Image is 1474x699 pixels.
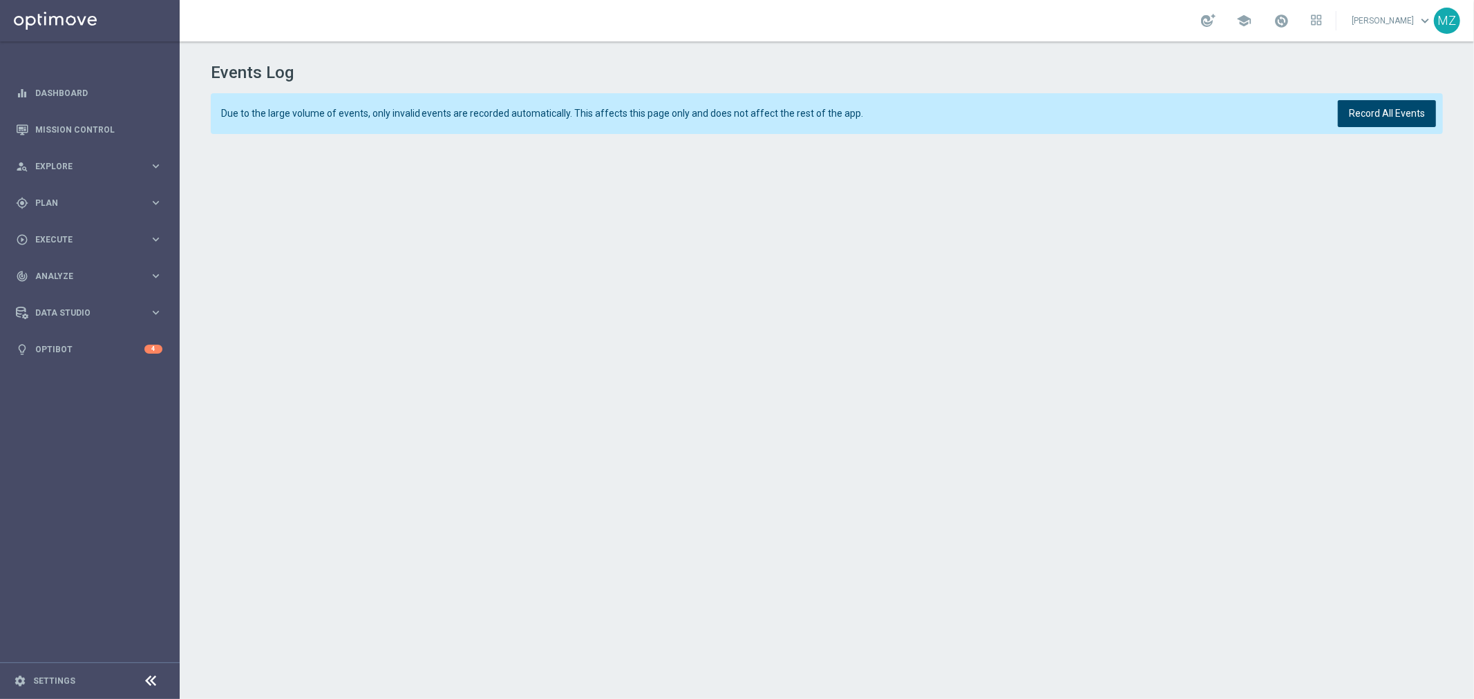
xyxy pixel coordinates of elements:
[149,160,162,173] i: keyboard_arrow_right
[35,75,162,111] a: Dashboard
[15,198,163,209] button: gps_fixed Plan keyboard_arrow_right
[15,124,163,135] button: Mission Control
[1434,8,1460,34] div: MZ
[149,233,162,246] i: keyboard_arrow_right
[16,233,149,246] div: Execute
[35,272,149,280] span: Analyze
[16,197,149,209] div: Plan
[16,270,28,283] i: track_changes
[35,309,149,317] span: Data Studio
[15,271,163,282] button: track_changes Analyze keyboard_arrow_right
[1236,13,1251,28] span: school
[1338,100,1436,127] button: Record All Events
[16,160,28,173] i: person_search
[35,331,144,367] a: Optibot
[35,236,149,244] span: Execute
[16,343,28,356] i: lightbulb
[1350,10,1434,31] a: [PERSON_NAME]keyboard_arrow_down
[15,161,163,172] button: person_search Explore keyboard_arrow_right
[15,307,163,318] button: Data Studio keyboard_arrow_right
[16,111,162,148] div: Mission Control
[1417,13,1433,28] span: keyboard_arrow_down
[15,88,163,99] button: equalizer Dashboard
[149,269,162,283] i: keyboard_arrow_right
[16,270,149,283] div: Analyze
[16,307,149,319] div: Data Studio
[16,331,162,367] div: Optibot
[149,306,162,319] i: keyboard_arrow_right
[14,675,26,687] i: settings
[35,162,149,171] span: Explore
[35,199,149,207] span: Plan
[144,345,162,354] div: 4
[35,111,162,148] a: Mission Control
[149,196,162,209] i: keyboard_arrow_right
[15,234,163,245] button: play_circle_outline Execute keyboard_arrow_right
[16,233,28,246] i: play_circle_outline
[16,87,28,99] i: equalizer
[15,344,163,355] button: lightbulb Optibot 4
[16,160,149,173] div: Explore
[221,108,1321,119] span: Due to the large volume of events, only invalid events are recorded automatically. This affects t...
[33,677,75,685] a: Settings
[16,197,28,209] i: gps_fixed
[16,75,162,111] div: Dashboard
[211,63,1444,83] h1: Events Log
